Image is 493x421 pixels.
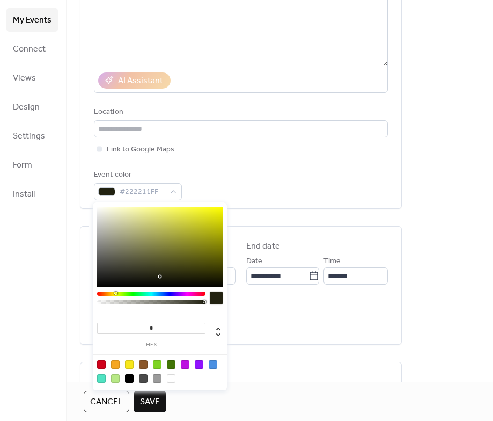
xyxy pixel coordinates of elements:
[6,66,58,90] a: Views
[13,99,40,116] span: Design
[6,182,58,206] a: Install
[125,360,134,369] div: #F8E71C
[13,157,32,174] span: Form
[111,360,120,369] div: #F5A623
[153,360,161,369] div: #7ED321
[97,360,106,369] div: #D0021B
[13,70,36,87] span: Views
[140,396,160,409] span: Save
[13,12,51,29] span: My Events
[97,342,205,348] label: hex
[13,186,35,203] span: Install
[323,255,341,268] span: Time
[153,374,161,383] div: #9B9B9B
[120,186,165,199] span: #222211FF
[84,391,129,412] button: Cancel
[246,255,262,268] span: Date
[195,360,203,369] div: #9013FE
[90,396,123,409] span: Cancel
[134,391,166,412] button: Save
[6,124,58,148] a: Settings
[125,374,134,383] div: #000000
[13,128,45,145] span: Settings
[209,360,217,369] div: #4A90E2
[6,8,58,32] a: My Events
[6,153,58,177] a: Form
[94,169,180,182] div: Event color
[6,95,58,119] a: Design
[167,374,175,383] div: #FFFFFF
[107,143,174,156] span: Link to Google Maps
[181,360,189,369] div: #BD10E0
[6,37,58,61] a: Connect
[246,240,280,253] div: End date
[111,374,120,383] div: #B8E986
[167,360,175,369] div: #417505
[139,374,148,383] div: #4A4A4A
[97,374,106,383] div: #50E3C2
[139,360,148,369] div: #8B572A
[94,106,386,119] div: Location
[13,41,46,58] span: Connect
